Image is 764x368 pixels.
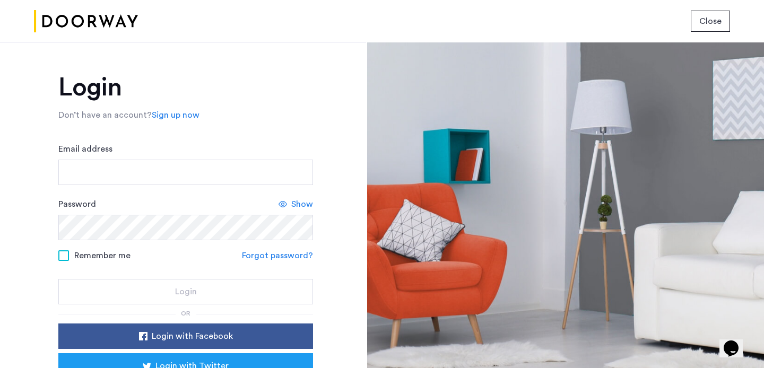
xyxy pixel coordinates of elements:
[58,75,313,100] h1: Login
[291,198,313,211] span: Show
[181,310,190,317] span: or
[699,15,722,28] span: Close
[34,2,138,41] img: logo
[242,249,313,262] a: Forgot password?
[152,330,233,343] span: Login with Facebook
[58,111,152,119] span: Don’t have an account?
[58,279,313,304] button: button
[691,11,730,32] button: button
[58,198,96,211] label: Password
[58,323,313,349] button: button
[175,285,197,298] span: Login
[152,109,199,121] a: Sign up now
[74,249,131,262] span: Remember me
[58,143,112,155] label: Email address
[719,326,753,357] iframe: chat widget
